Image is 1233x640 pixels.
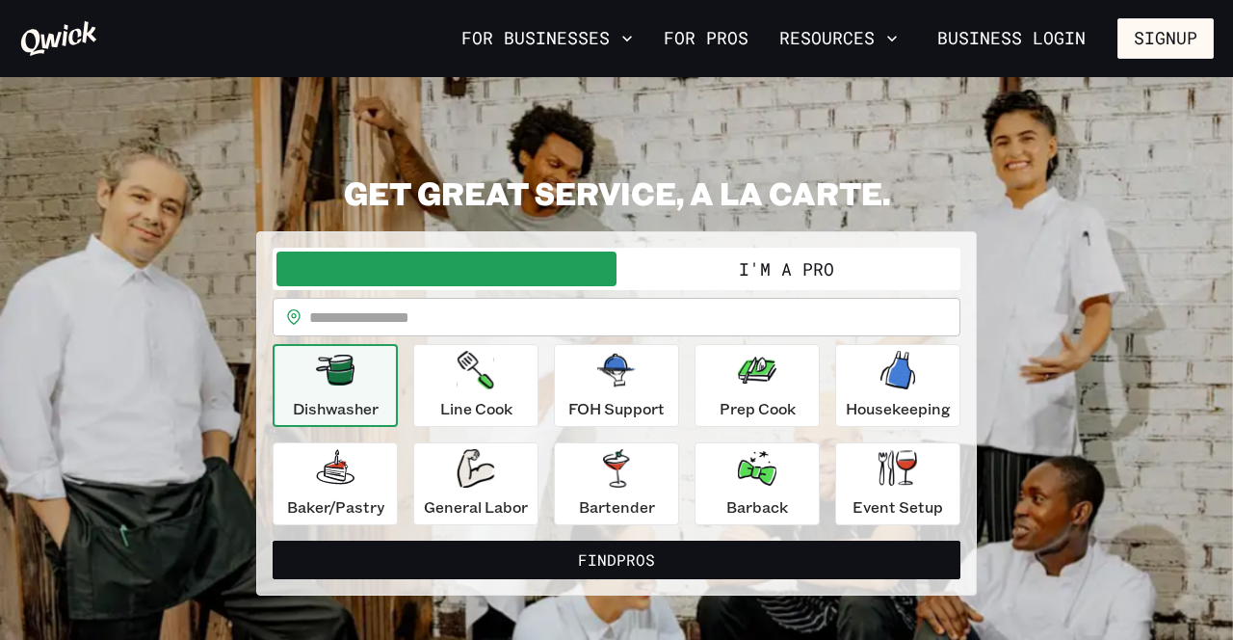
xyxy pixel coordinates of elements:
button: Signup [1117,18,1214,59]
p: Barback [726,495,788,519]
button: Event Setup [835,442,960,525]
button: Dishwasher [273,344,398,427]
p: Line Cook [440,397,512,420]
button: Housekeeping [835,344,960,427]
button: Resources [772,22,905,55]
h2: GET GREAT SERVICE, A LA CARTE. [256,173,977,212]
button: FindPros [273,541,960,579]
p: General Labor [424,495,528,519]
a: For Pros [656,22,756,55]
button: Bartender [554,442,679,525]
p: Housekeeping [846,397,951,420]
button: Prep Cook [695,344,820,427]
button: General Labor [413,442,538,525]
p: Prep Cook [720,397,796,420]
button: Baker/Pastry [273,442,398,525]
button: Barback [695,442,820,525]
p: Event Setup [853,495,943,519]
button: Line Cook [413,344,538,427]
p: Bartender [579,495,655,519]
p: Baker/Pastry [287,495,384,519]
p: FOH Support [568,397,665,420]
p: Dishwasher [293,397,379,420]
button: I'm a Pro [616,252,957,286]
button: I'm a Business [276,252,616,286]
a: Business Login [921,18,1102,59]
button: FOH Support [554,344,679,427]
button: For Businesses [454,22,641,55]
